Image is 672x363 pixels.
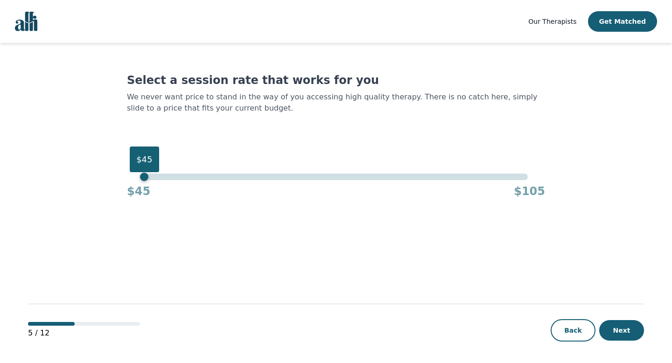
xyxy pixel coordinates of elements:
button: Next [599,320,644,341]
a: Our Therapists [528,16,576,27]
p: 5 / 12 [28,328,140,339]
p: We never want price to stand in the way of you accessing high quality therapy. There is no catch ... [127,91,545,114]
h4: $105 [514,184,545,199]
div: $45 [130,147,159,172]
h4: $45 [127,184,150,199]
h1: Select a session rate that works for you [127,73,545,88]
img: alli logo [15,12,37,31]
span: Our Therapists [528,18,576,25]
button: Get Matched [588,11,657,32]
button: Back [551,319,595,342]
